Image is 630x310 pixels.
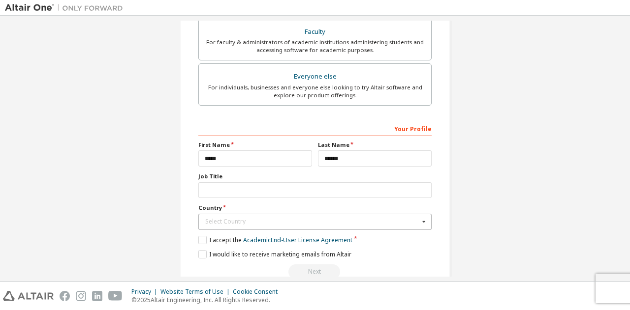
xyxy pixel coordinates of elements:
div: Read and acccept EULA to continue [198,264,432,279]
label: First Name [198,141,312,149]
label: I would like to receive marketing emails from Altair [198,250,351,258]
img: facebook.svg [60,291,70,301]
label: I accept the [198,236,352,244]
p: © 2025 Altair Engineering, Inc. All Rights Reserved. [131,296,283,304]
img: altair_logo.svg [3,291,54,301]
div: Faculty [205,25,425,39]
img: linkedin.svg [92,291,102,301]
div: For individuals, businesses and everyone else looking to try Altair software and explore our prod... [205,84,425,99]
label: Job Title [198,172,432,180]
div: Everyone else [205,70,425,84]
label: Last Name [318,141,432,149]
div: Your Profile [198,120,432,136]
div: For faculty & administrators of academic institutions administering students and accessing softwa... [205,38,425,54]
div: Website Terms of Use [160,288,233,296]
img: instagram.svg [76,291,86,301]
div: Cookie Consent [233,288,283,296]
label: Country [198,204,432,212]
a: Academic End-User License Agreement [243,236,352,244]
div: Select Country [205,219,419,225]
img: Altair One [5,3,128,13]
div: Privacy [131,288,160,296]
img: youtube.svg [108,291,123,301]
